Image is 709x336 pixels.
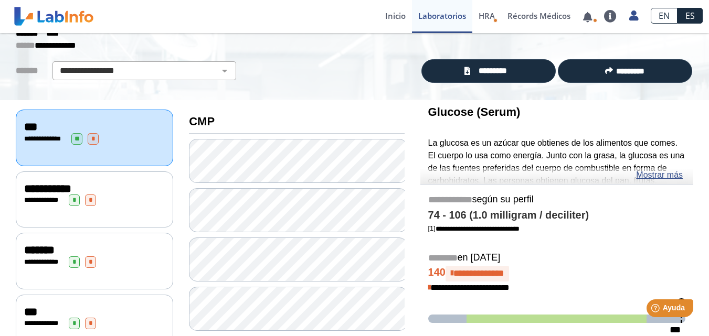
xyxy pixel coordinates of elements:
[428,194,685,206] h5: según su perfil
[428,252,685,264] h5: en [DATE]
[428,224,520,232] a: [1]
[636,169,683,181] a: Mostrar más
[428,105,521,118] b: Glucose (Serum)
[479,10,495,21] span: HRA
[651,8,678,24] a: EN
[189,115,215,128] b: CMP
[428,137,685,237] p: La glucosa es un azúcar que obtienes de los alimentos que comes. El cuerpo lo usa como energía. J...
[428,266,685,281] h4: 140
[428,209,685,222] h4: 74 - 106 (1.0 milligram / deciliter)
[678,8,703,24] a: ES
[616,295,697,324] iframe: Help widget launcher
